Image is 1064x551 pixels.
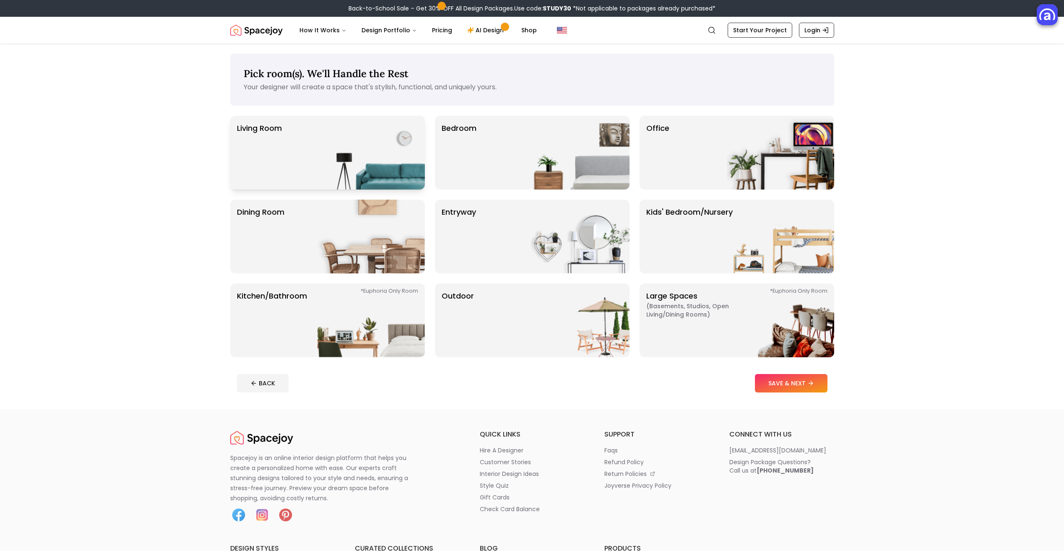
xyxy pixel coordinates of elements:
[646,302,751,319] span: ( Basements, Studios, Open living/dining rooms )
[442,290,474,351] p: Outdoor
[480,481,509,490] p: style quiz
[799,23,834,38] a: Login
[557,25,567,35] img: United States
[755,374,827,392] button: SAVE & NEXT
[480,505,585,513] a: check card balance
[480,505,540,513] p: check card balance
[480,446,585,455] a: hire a designer
[728,23,792,38] a: Start Your Project
[480,446,523,455] p: hire a designer
[293,22,544,39] nav: Main
[604,458,644,466] p: refund policy
[230,22,283,39] a: Spacejoy
[480,458,585,466] a: customer stories
[237,206,284,267] p: Dining Room
[543,4,571,13] b: STUDY30
[727,116,834,190] img: Office
[442,122,476,183] p: Bedroom
[230,429,293,446] a: Spacejoy
[237,122,282,183] p: Living Room
[646,206,733,267] p: Kids' Bedroom/Nursery
[442,206,476,267] p: entryway
[515,22,544,39] a: Shop
[230,507,247,523] img: Facebook icon
[230,453,418,503] p: Spacejoy is an online interior design platform that helps you create a personalized home with eas...
[230,22,283,39] img: Spacejoy Logo
[604,481,709,490] a: joyverse privacy policy
[317,116,425,190] img: Living Room
[729,446,834,455] a: [EMAIL_ADDRESS][DOMAIN_NAME]
[604,446,618,455] p: faqs
[480,429,585,439] h6: quick links
[729,446,826,455] p: [EMAIL_ADDRESS][DOMAIN_NAME]
[522,283,630,357] img: Outdoor
[646,122,669,183] p: Office
[230,429,293,446] img: Spacejoy Logo
[757,466,814,475] b: [PHONE_NUMBER]
[244,82,821,92] p: Your designer will create a space that's stylish, functional, and uniquely yours.
[480,493,510,502] p: gift cards
[480,458,531,466] p: customer stories
[604,470,647,478] p: return policies
[480,470,539,478] p: interior design ideas
[244,67,408,80] span: Pick room(s). We'll Handle the Rest
[480,493,585,502] a: gift cards
[604,446,709,455] a: faqs
[425,22,459,39] a: Pricing
[727,283,834,357] img: Large Spaces *Euphoria Only
[729,429,834,439] h6: connect with us
[514,4,571,13] span: Use code:
[727,200,834,273] img: Kids' Bedroom/Nursery
[355,22,424,39] button: Design Portfolio
[604,470,709,478] a: return policies
[317,283,425,357] img: Kitchen/Bathroom *Euphoria Only
[293,22,353,39] button: How It Works
[604,458,709,466] a: refund policy
[460,22,513,39] a: AI Design
[604,429,709,439] h6: support
[237,290,307,351] p: Kitchen/Bathroom
[317,200,425,273] img: Dining Room
[729,458,834,475] a: Design Package Questions?Call us at[PHONE_NUMBER]
[604,481,671,490] p: joyverse privacy policy
[237,374,289,392] button: BACK
[277,507,294,523] img: Pinterest icon
[729,458,814,475] div: Design Package Questions? Call us at
[480,470,585,478] a: interior design ideas
[646,290,751,351] p: Large Spaces
[230,17,834,44] nav: Global
[254,507,271,523] img: Instagram icon
[480,481,585,490] a: style quiz
[571,4,715,13] span: *Not applicable to packages already purchased*
[349,4,715,13] div: Back-to-School Sale – Get 30% OFF All Design Packages.
[522,116,630,190] img: Bedroom
[522,200,630,273] img: entryway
